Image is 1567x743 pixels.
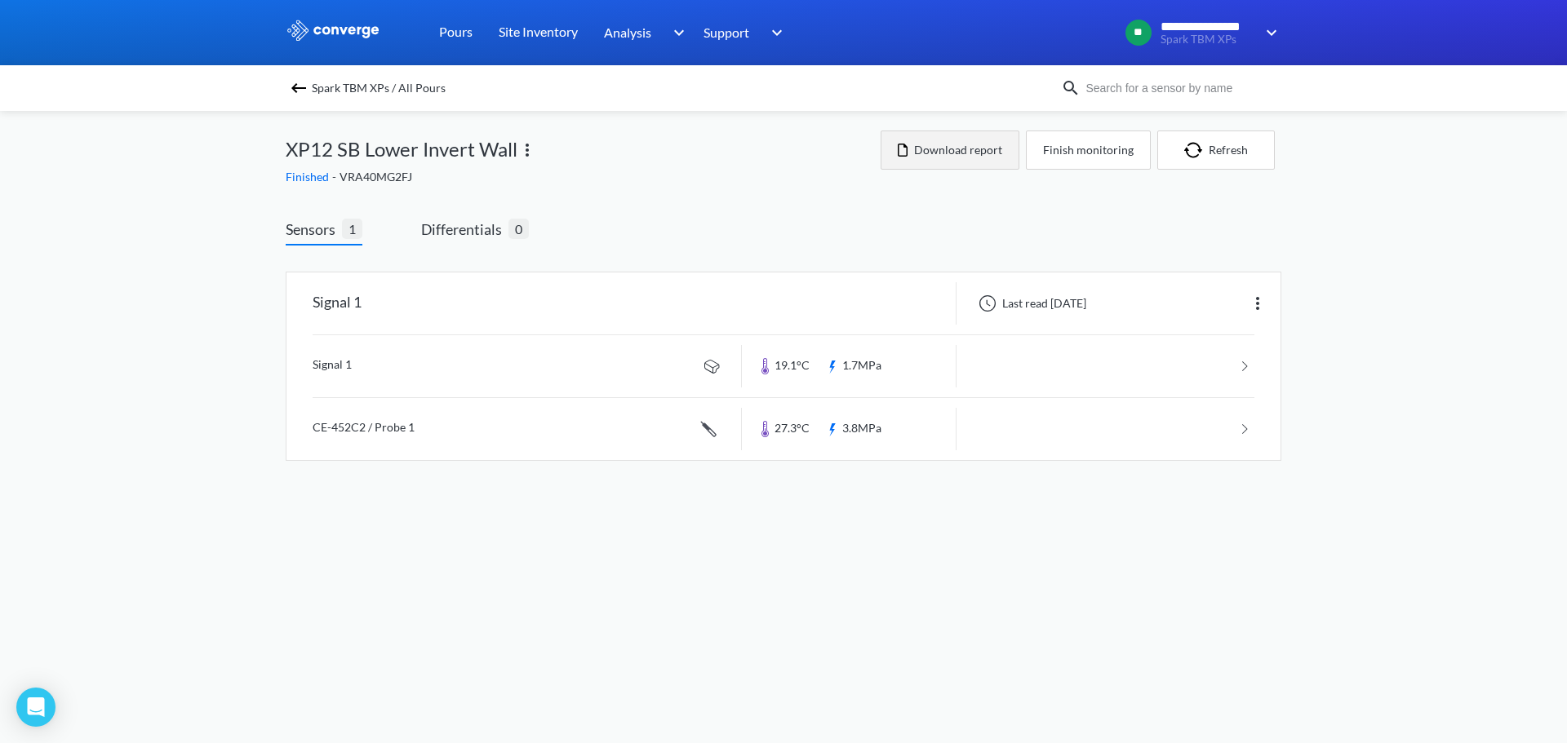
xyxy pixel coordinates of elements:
[1157,130,1275,170] button: Refresh
[898,144,908,157] img: icon-file.svg
[1026,130,1151,170] button: Finish monitoring
[517,140,537,160] img: more.svg
[342,219,362,239] span: 1
[286,170,332,184] span: Finished
[1081,79,1278,97] input: Search for a sensor by name
[421,218,508,241] span: Differentials
[604,22,651,42] span: Analysis
[289,78,309,98] img: backspace.svg
[761,23,787,42] img: downArrow.svg
[1061,78,1081,98] img: icon-search.svg
[332,170,340,184] span: -
[970,294,1091,313] div: Last read [DATE]
[881,130,1019,170] button: Download report
[663,23,689,42] img: downArrow.svg
[286,134,517,165] span: XP12 SB Lower Invert Wall
[1248,294,1267,313] img: more.svg
[704,22,749,42] span: Support
[1184,142,1209,158] img: icon-refresh.svg
[1161,33,1255,46] span: Spark TBM XPs
[312,77,446,100] span: Spark TBM XPs / All Pours
[16,688,55,727] div: Open Intercom Messenger
[508,219,529,239] span: 0
[1255,23,1281,42] img: downArrow.svg
[286,218,342,241] span: Sensors
[313,282,362,325] div: Signal 1
[286,168,881,186] div: VRA40MG2FJ
[286,20,380,41] img: logo_ewhite.svg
